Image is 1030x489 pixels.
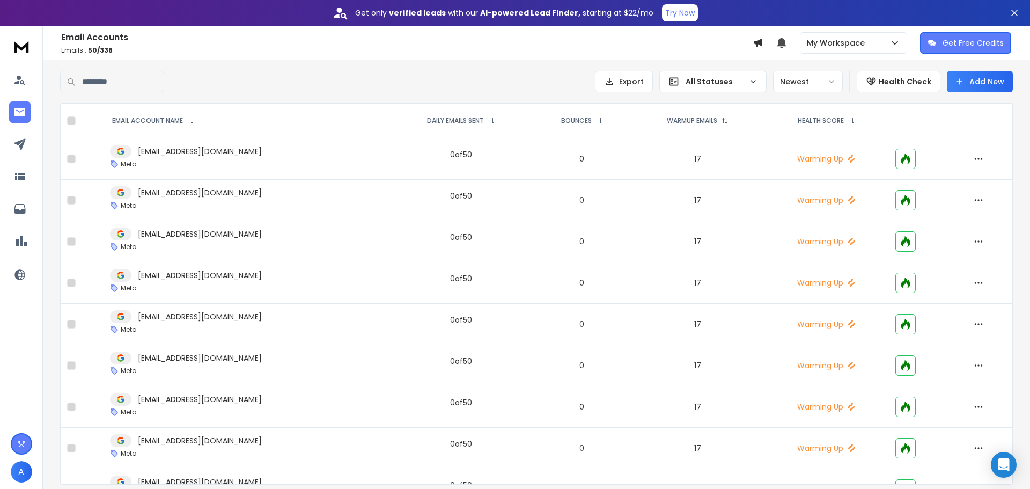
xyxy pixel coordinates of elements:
p: Emails : [61,46,753,55]
p: Warming Up [770,154,882,164]
td: 17 [631,180,764,221]
p: Warming Up [770,195,882,206]
button: Try Now [662,4,698,21]
p: DAILY EMAILS SENT [427,116,484,125]
div: 0 of 50 [450,439,472,449]
p: Meta [121,201,137,210]
span: 50 / 338 [88,46,113,55]
div: 0 of 50 [450,149,472,160]
p: [EMAIL_ADDRESS][DOMAIN_NAME] [138,394,262,405]
p: Meta [121,325,137,334]
div: 0 of 50 [450,191,472,201]
div: 0 of 50 [450,356,472,367]
p: Meta [121,160,137,169]
p: BOUNCES [561,116,592,125]
button: Export [595,71,653,92]
p: 0 [539,360,625,371]
p: 0 [539,236,625,247]
p: Meta [121,449,137,458]
h1: Email Accounts [61,31,753,44]
p: [EMAIL_ADDRESS][DOMAIN_NAME] [138,187,262,198]
button: Get Free Credits [920,32,1011,54]
div: 0 of 50 [450,232,472,243]
td: 17 [631,304,764,345]
p: 0 [539,154,625,164]
p: 0 [539,443,625,454]
p: [EMAIL_ADDRESS][DOMAIN_NAME] [138,353,262,363]
td: 17 [631,428,764,469]
p: My Workspace [807,38,869,48]
p: 0 [539,195,625,206]
p: [EMAIL_ADDRESS][DOMAIN_NAME] [138,435,262,446]
p: [EMAIL_ADDRESS][DOMAIN_NAME] [138,229,262,239]
button: Health Check [857,71,940,92]
p: Warming Up [770,402,882,412]
p: [EMAIL_ADDRESS][DOMAIN_NAME] [138,146,262,157]
div: 0 of 50 [450,273,472,284]
p: Meta [121,367,137,375]
button: A [11,461,32,483]
td: 17 [631,345,764,386]
div: 0 of 50 [450,397,472,408]
p: Warming Up [770,278,882,288]
p: Get Free Credits [943,38,1004,48]
p: 0 [539,319,625,330]
strong: verified leads [389,8,446,18]
p: Try Now [665,8,695,18]
td: 17 [631,138,764,180]
p: [EMAIL_ADDRESS][DOMAIN_NAME] [138,270,262,281]
p: Meta [121,408,137,417]
td: 17 [631,386,764,428]
p: Get only with our starting at $22/mo [355,8,653,18]
p: Meta [121,284,137,293]
p: Meta [121,243,137,251]
button: Add New [947,71,1013,92]
td: 17 [631,221,764,262]
p: 0 [539,402,625,412]
p: [EMAIL_ADDRESS][DOMAIN_NAME] [138,477,262,487]
p: WARMUP EMAILS [667,116,717,125]
button: Newest [773,71,843,92]
p: Health Check [879,76,931,87]
div: EMAIL ACCOUNT NAME [112,116,194,125]
div: 0 of 50 [450,315,472,325]
p: [EMAIL_ADDRESS][DOMAIN_NAME] [138,311,262,322]
p: Warming Up [770,360,882,371]
strong: AI-powered Lead Finder, [480,8,580,18]
p: Warming Up [770,443,882,454]
td: 17 [631,262,764,304]
p: HEALTH SCORE [798,116,844,125]
img: logo [11,37,32,56]
p: All Statuses [686,76,745,87]
div: Open Intercom Messenger [991,452,1017,478]
p: Warming Up [770,319,882,330]
p: Warming Up [770,236,882,247]
p: 0 [539,278,625,288]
